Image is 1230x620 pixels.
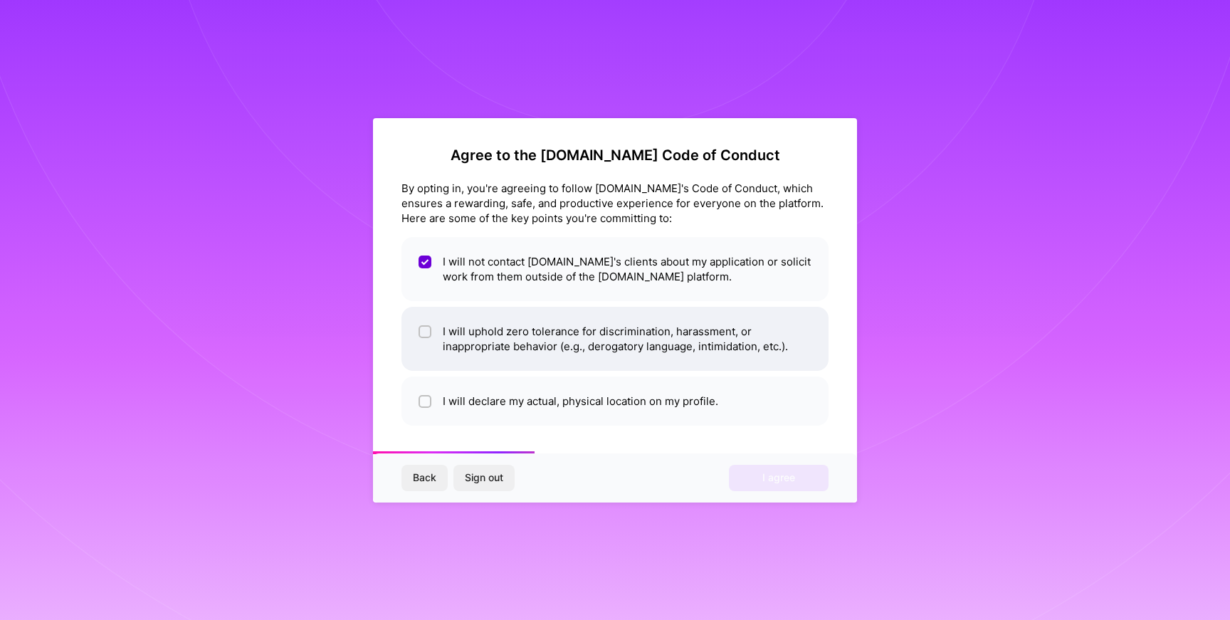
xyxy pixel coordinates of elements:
[401,377,829,426] li: I will declare my actual, physical location on my profile.
[413,471,436,485] span: Back
[401,181,829,226] div: By opting in, you're agreeing to follow [DOMAIN_NAME]'s Code of Conduct, which ensures a rewardin...
[465,471,503,485] span: Sign out
[401,465,448,490] button: Back
[401,237,829,301] li: I will not contact [DOMAIN_NAME]'s clients about my application or solicit work from them outside...
[453,465,515,490] button: Sign out
[401,147,829,164] h2: Agree to the [DOMAIN_NAME] Code of Conduct
[401,307,829,371] li: I will uphold zero tolerance for discrimination, harassment, or inappropriate behavior (e.g., der...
